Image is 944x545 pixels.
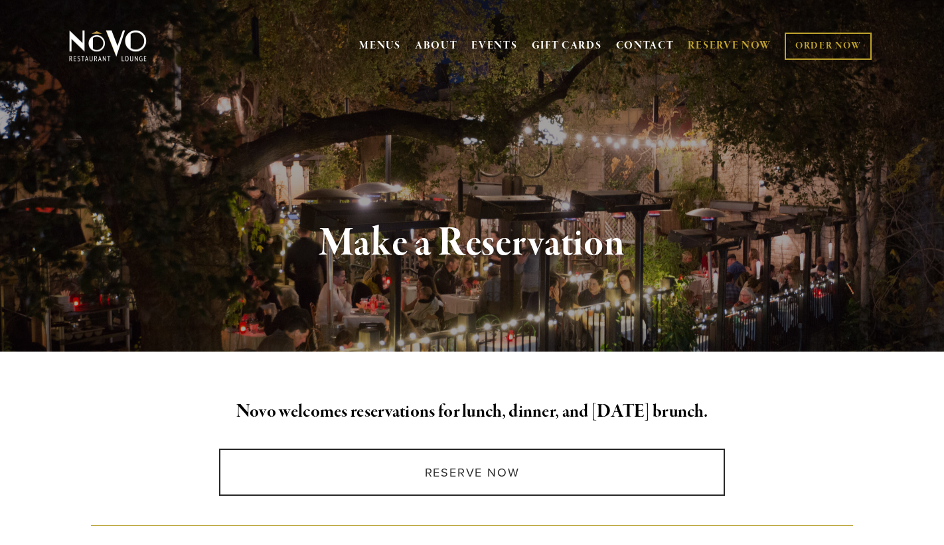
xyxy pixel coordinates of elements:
[532,33,602,58] a: GIFT CARDS
[66,29,149,62] img: Novo Restaurant &amp; Lounge
[471,39,517,53] a: EVENTS
[785,33,872,60] a: ORDER NOW
[219,449,724,496] a: Reserve Now
[319,218,625,269] strong: Make a Reservation
[359,39,401,53] a: MENUS
[616,33,674,58] a: CONTACT
[688,33,771,58] a: RESERVE NOW
[91,398,854,426] h2: Novo welcomes reservations for lunch, dinner, and [DATE] brunch.
[415,39,458,53] a: ABOUT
